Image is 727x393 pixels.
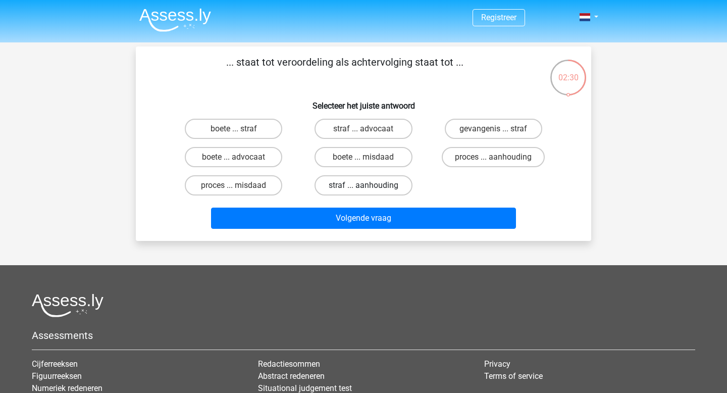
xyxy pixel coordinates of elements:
[484,359,510,369] a: Privacy
[32,359,78,369] a: Cijferreeksen
[185,147,282,167] label: boete ... advocaat
[32,293,103,317] img: Assessly logo
[185,175,282,195] label: proces ... misdaad
[258,371,325,381] a: Abstract redeneren
[152,55,537,85] p: ... staat tot veroordeling als achtervolging staat tot ...
[258,359,320,369] a: Redactiesommen
[442,147,545,167] label: proces ... aanhouding
[32,383,102,393] a: Numeriek redeneren
[315,175,412,195] label: straf ... aanhouding
[185,119,282,139] label: boete ... straf
[484,371,543,381] a: Terms of service
[32,371,82,381] a: Figuurreeksen
[549,59,587,84] div: 02:30
[258,383,352,393] a: Situational judgement test
[152,93,575,111] h6: Selecteer het juiste antwoord
[32,329,695,341] h5: Assessments
[315,147,412,167] label: boete ... misdaad
[315,119,412,139] label: straf ... advocaat
[211,208,516,229] button: Volgende vraag
[445,119,542,139] label: gevangenis ... straf
[139,8,211,32] img: Assessly
[481,13,516,22] a: Registreer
